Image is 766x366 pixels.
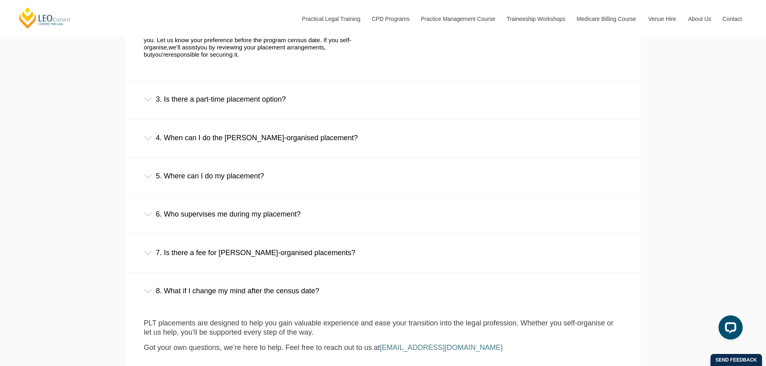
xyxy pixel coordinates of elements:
[168,44,180,51] span: we’ll
[144,344,380,352] span: Got your own questions, we’re here to help. Feel free to reach out to us at
[682,2,717,36] a: About Us
[144,319,614,336] span: PLT placements are designed to help you gain valuable experience and ease your transition into th...
[717,2,748,36] a: Contact
[501,2,571,36] a: Traineeship Workshops
[126,119,641,157] div: 4. When can I do the [PERSON_NAME]-organised placement?
[126,157,641,195] div: 5. Where can I do my placement?
[182,44,197,51] span: assist
[380,344,503,352] a: [EMAIL_ADDRESS][DOMAIN_NAME]
[126,272,641,310] div: 8. What if I change my mind after the census date?
[168,51,239,58] span: responsible for securing it.
[571,2,642,36] a: Medicare Billing Course
[415,2,501,36] a: Practice Management Course
[144,44,326,58] span: you by reviewing your placement arrangements, but
[296,2,366,36] a: Practical Legal Training
[712,312,746,346] iframe: LiveChat chat widget
[642,2,682,36] a: Venue Hire
[18,6,72,29] a: [PERSON_NAME] Centre for Law
[152,51,168,58] span: you’re
[366,2,415,36] a: CPD Programs
[126,234,641,272] div: 7. Is there a fee for [PERSON_NAME]-organised placements?
[126,81,641,118] div: 3. Is there a part-time placement option?
[144,29,362,51] span: You can either self-organise or have [PERSON_NAME] arrange the placement for you. Let us know you...
[126,196,641,233] div: 6. Who supervises me during my placement?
